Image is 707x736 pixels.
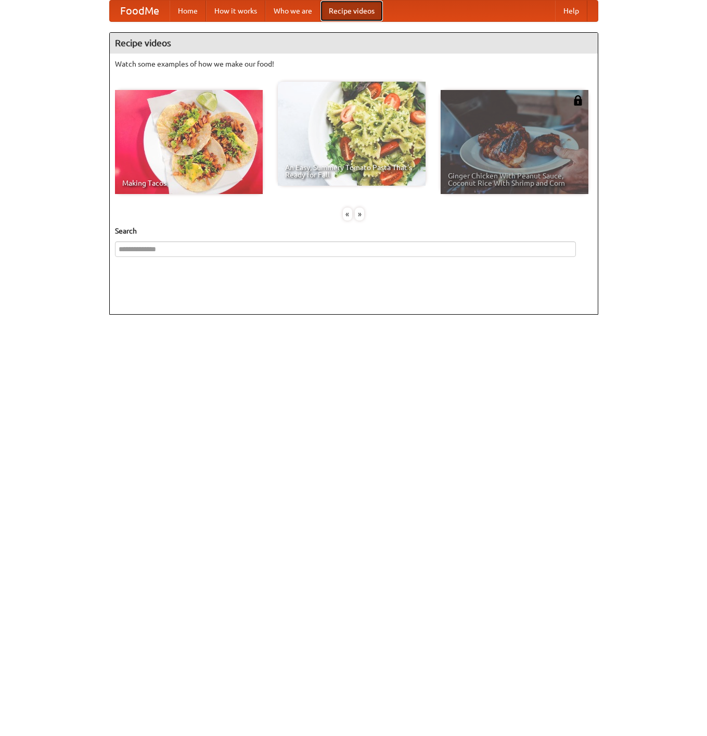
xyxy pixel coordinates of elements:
div: « [343,208,352,221]
h5: Search [115,226,593,236]
a: An Easy, Summery Tomato Pasta That's Ready for Fall [278,82,426,186]
a: How it works [206,1,265,21]
div: » [355,208,364,221]
span: An Easy, Summery Tomato Pasta That's Ready for Fall [285,164,418,178]
a: Help [555,1,587,21]
span: Making Tacos [122,179,255,187]
a: FoodMe [110,1,170,21]
a: Recipe videos [320,1,383,21]
p: Watch some examples of how we make our food! [115,59,593,69]
a: Who we are [265,1,320,21]
a: Making Tacos [115,90,263,194]
a: Home [170,1,206,21]
img: 483408.png [573,95,583,106]
h4: Recipe videos [110,33,598,54]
